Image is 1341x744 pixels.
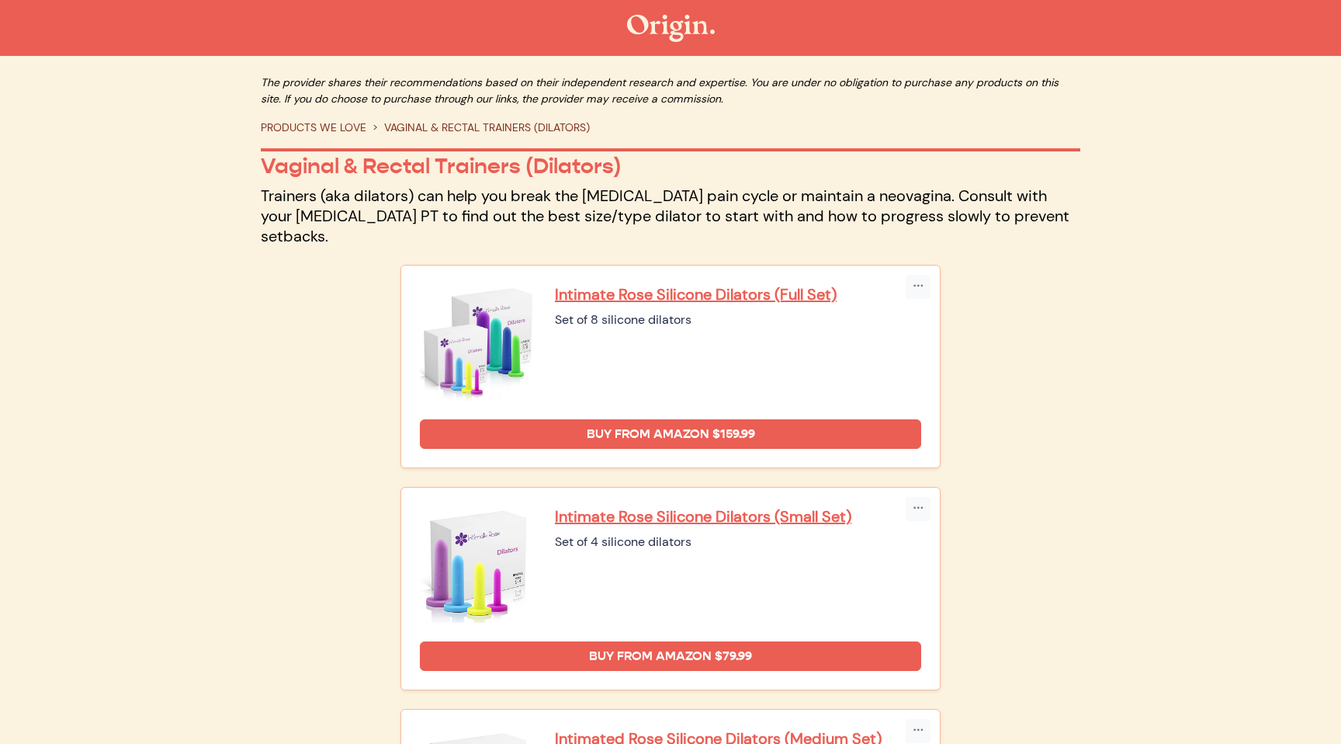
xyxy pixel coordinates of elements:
[261,153,1080,179] p: Vaginal & Rectal Trainers (Dilators)
[420,506,536,623] img: Intimate Rose Silicone Dilators (Small Set)
[420,419,921,449] a: Buy from Amazon $159.99
[555,506,921,527] a: Intimate Rose Silicone Dilators (Small Set)
[555,533,921,551] div: Set of 4 silicone dilators
[555,311,921,329] div: Set of 8 silicone dilators
[555,284,921,304] a: Intimate Rose Silicone Dilators (Full Set)
[366,120,590,136] li: VAGINAL & RECTAL TRAINERS (DILATORS)
[627,15,715,42] img: The Origin Shop
[261,75,1080,107] p: The provider shares their recommendations based on their independent research and expertise. You ...
[420,641,921,671] a: Buy from Amazon $79.99
[261,186,1080,246] p: Trainers (aka dilators) can help you break the [MEDICAL_DATA] pain cycle or maintain a neovagina....
[420,284,536,401] img: Intimate Rose Silicone Dilators (Full Set)
[261,120,366,134] a: PRODUCTS WE LOVE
